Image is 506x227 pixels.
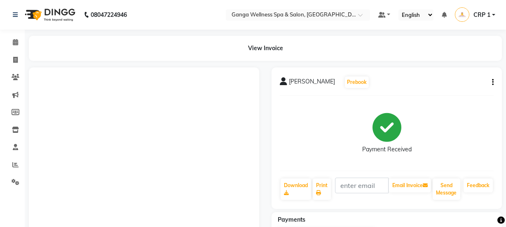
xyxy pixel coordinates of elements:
a: Download [281,178,311,200]
img: logo [21,3,77,26]
b: 08047224946 [91,3,127,26]
div: View Invoice [29,36,502,61]
div: Payment Received [362,145,412,154]
a: Feedback [464,178,493,192]
span: CRP 1 [473,11,490,19]
a: Print [313,178,331,200]
button: Prebook [345,76,369,88]
span: Payments [278,216,305,223]
button: Email Invoice [389,178,431,192]
img: CRP 1 [455,7,469,22]
input: enter email [335,178,389,193]
span: [PERSON_NAME] [289,77,335,89]
button: Send Message [433,178,460,200]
